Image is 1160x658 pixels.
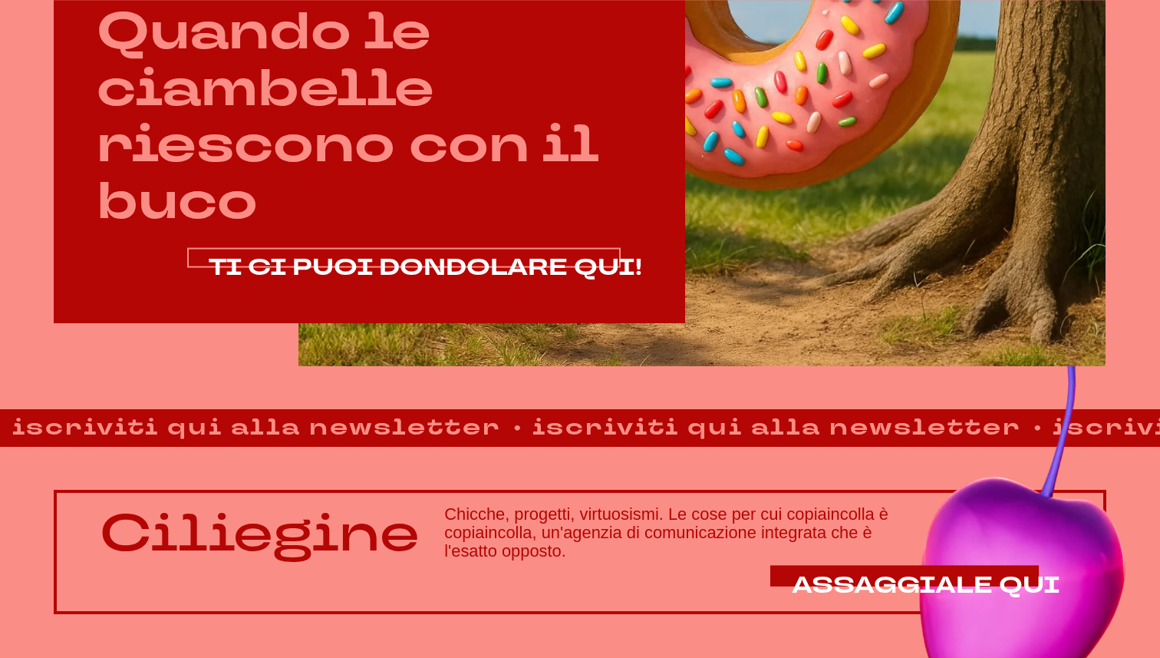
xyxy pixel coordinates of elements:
div: Dominio [81,91,117,101]
a: TI CI PUOI DONDOLARE QUI! [209,256,642,281]
div: v 4.0.25 [43,25,75,37]
img: website_grey.svg [25,40,37,52]
a: ASSAGGIALE QUI [792,574,1060,599]
span: TI CI PUOI DONDOLARE QUI! [209,252,642,283]
img: tab_keywords_by_traffic_grey.svg [159,89,171,101]
h3: Chicche, progetti, virtuosismi. Le cose per cui copiaincolla è copiaincolla, un'agenzia di comuni... [444,505,1060,560]
img: logo_orange.svg [25,25,37,37]
p: Ciliegine [100,505,420,561]
img: tab_domain_overview_orange.svg [64,89,77,101]
strong: iscriviti qui alla newsletter [519,411,1033,445]
span: ASSAGGIALE QUI [792,570,1060,601]
div: Keyword (traffico) [176,91,249,101]
h2: Quando le ciambelle riescono con il buco [97,4,642,230]
div: [PERSON_NAME]: [DOMAIN_NAME] [40,40,219,52]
